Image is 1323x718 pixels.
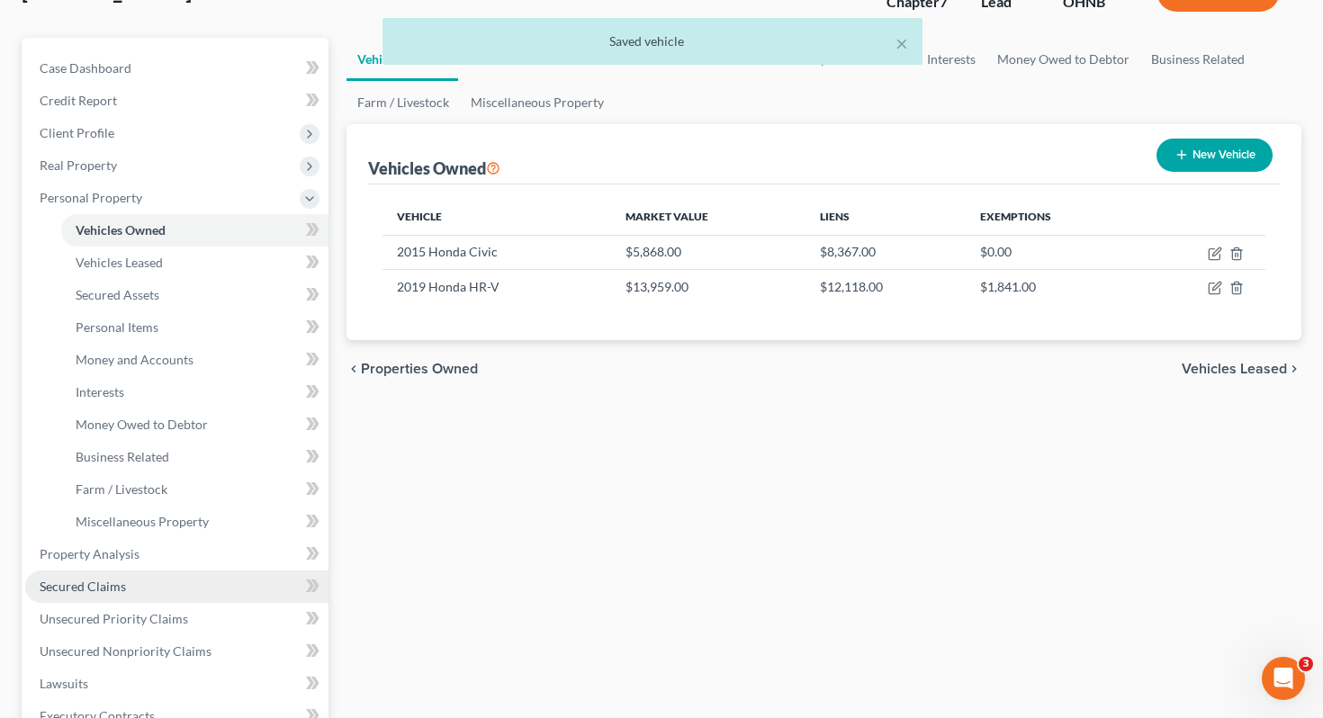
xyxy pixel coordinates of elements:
[460,81,615,124] a: Miscellaneous Property
[966,235,1140,269] td: $0.00
[346,81,460,124] a: Farm / Livestock
[61,344,328,376] a: Money and Accounts
[346,362,361,376] i: chevron_left
[1299,657,1313,671] span: 3
[76,514,209,529] span: Miscellaneous Property
[611,199,805,235] th: Market Value
[40,93,117,108] span: Credit Report
[966,270,1140,304] td: $1,841.00
[76,449,169,464] span: Business Related
[76,352,193,367] span: Money and Accounts
[61,214,328,247] a: Vehicles Owned
[40,579,126,594] span: Secured Claims
[1287,362,1301,376] i: chevron_right
[382,235,612,269] td: 2015 Honda Civic
[40,60,131,76] span: Case Dashboard
[40,546,139,561] span: Property Analysis
[40,643,211,659] span: Unsecured Nonpriority Claims
[25,635,328,668] a: Unsecured Nonpriority Claims
[40,125,114,140] span: Client Profile
[76,255,163,270] span: Vehicles Leased
[25,668,328,700] a: Lawsuits
[611,270,805,304] td: $13,959.00
[382,270,612,304] td: 2019 Honda HR-V
[382,199,612,235] th: Vehicle
[61,408,328,441] a: Money Owed to Debtor
[61,311,328,344] a: Personal Items
[76,287,159,302] span: Secured Assets
[895,32,908,54] button: ×
[805,235,966,269] td: $8,367.00
[805,270,966,304] td: $12,118.00
[1182,362,1287,376] span: Vehicles Leased
[61,279,328,311] a: Secured Assets
[25,538,328,570] a: Property Analysis
[40,611,188,626] span: Unsecured Priority Claims
[966,199,1140,235] th: Exemptions
[1156,139,1273,172] button: New Vehicle
[61,506,328,538] a: Miscellaneous Property
[76,481,167,497] span: Farm / Livestock
[40,157,117,173] span: Real Property
[76,417,208,432] span: Money Owed to Debtor
[397,32,908,50] div: Saved vehicle
[25,603,328,635] a: Unsecured Priority Claims
[25,85,328,117] a: Credit Report
[25,570,328,603] a: Secured Claims
[61,247,328,279] a: Vehicles Leased
[61,441,328,473] a: Business Related
[346,362,478,376] button: chevron_left Properties Owned
[40,190,142,205] span: Personal Property
[76,319,158,335] span: Personal Items
[76,384,124,399] span: Interests
[76,222,166,238] span: Vehicles Owned
[61,376,328,408] a: Interests
[611,235,805,269] td: $5,868.00
[1182,362,1301,376] button: Vehicles Leased chevron_right
[361,362,478,376] span: Properties Owned
[61,473,328,506] a: Farm / Livestock
[368,157,500,179] div: Vehicles Owned
[1262,657,1305,700] iframe: Intercom live chat
[805,199,966,235] th: Liens
[40,676,88,691] span: Lawsuits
